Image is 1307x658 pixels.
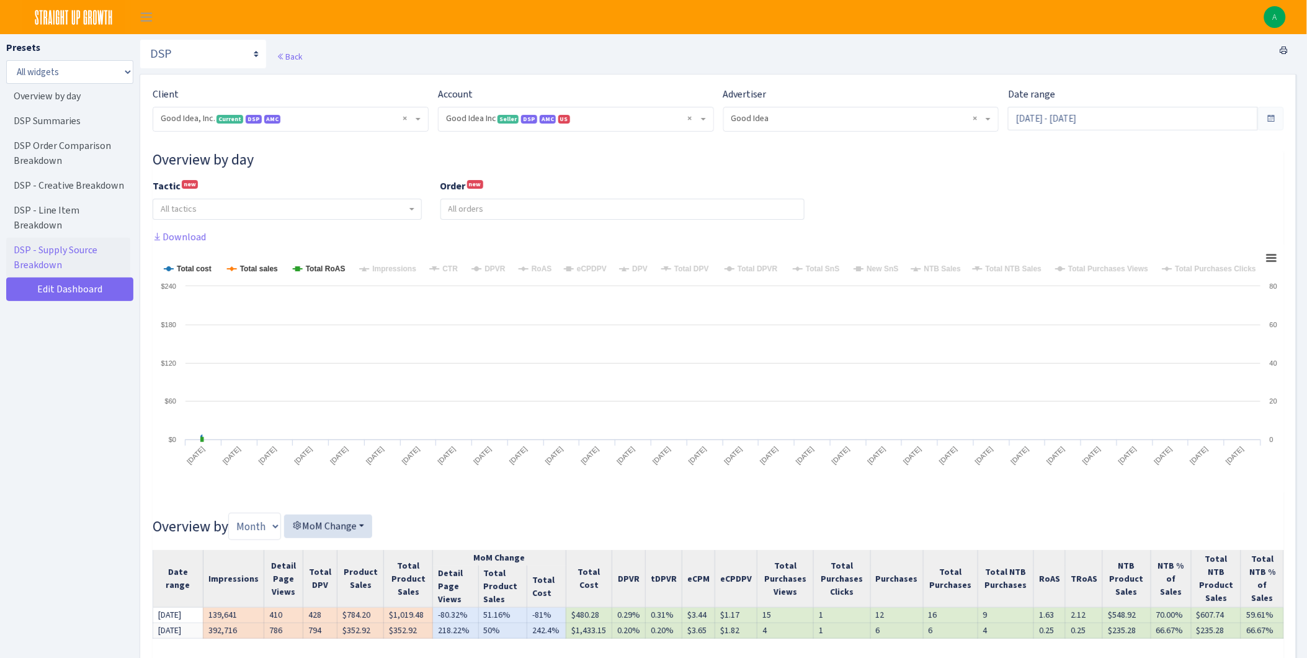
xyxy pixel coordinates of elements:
[527,566,566,608] th: Total Cost
[814,608,870,623] td: 1
[674,264,709,273] tspan: Total DPV
[161,203,197,215] span: All tactics
[1191,623,1241,639] td: $235.28
[795,445,815,466] tspan: [DATE]
[938,445,958,466] tspan: [DATE]
[497,115,519,124] span: Seller
[978,550,1033,608] th: Total NTB Purchases
[651,445,672,466] tspan: [DATE]
[438,87,473,102] label: Account
[759,445,779,466] tspan: [DATE]
[6,277,133,301] a: Edit Dashboard
[6,198,130,238] a: DSP - Line Item Breakdown
[467,180,483,189] sup: new
[264,623,303,639] td: 786
[472,445,493,466] tspan: [DATE]
[6,109,130,133] a: DSP Summaries
[527,608,566,623] td: -81%
[6,173,130,198] a: DSP - Creative Breakdown
[203,608,264,623] td: 139,641
[615,445,636,466] tspan: [DATE]
[757,550,813,608] th: Total Purchases Views
[1034,608,1066,623] td: 1.63
[682,550,715,608] th: eCPM
[478,608,527,623] td: 51.16%
[715,623,757,639] td: $1.82
[577,264,607,273] tspan: eCPDPV
[870,623,923,639] td: 6
[521,115,537,124] span: DSP
[1264,6,1286,28] a: A
[153,107,428,131] span: Good Idea, Inc. <span class="badge badge-success">Current</span><span class="badge badge-primary"...
[1010,445,1030,466] tspan: [DATE]
[1034,623,1066,639] td: 0.25
[337,623,384,639] td: $352.92
[372,264,416,273] tspan: Impressions
[870,550,923,608] th: Purchases
[1264,6,1286,28] img: Alisha
[757,608,813,623] td: 15
[682,623,715,639] td: $3.65
[337,608,384,623] td: $784.20
[1153,445,1174,466] tspan: [DATE]
[153,608,203,623] td: [DATE]
[738,264,778,273] tspan: Total DPVR
[365,445,385,466] tspan: [DATE]
[384,623,433,639] td: $352.92
[814,623,870,639] td: 1
[216,115,243,124] span: Current
[153,230,206,243] a: Download
[612,608,645,623] td: 0.29%
[264,550,303,608] th: Detail Page Views
[277,51,302,62] a: Back
[1270,321,1277,328] text: 60
[1241,623,1284,639] td: 66.67%
[1008,87,1055,102] label: Date range
[131,7,162,27] button: Toggle navigation
[442,264,458,273] tspan: CTR
[433,608,478,623] td: -80.32%
[645,550,682,608] th: tDPVR
[403,112,407,125] span: Remove all items
[579,445,600,466] tspan: [DATE]
[264,115,280,124] span: AMC
[478,623,527,639] td: 50%
[161,321,176,328] text: $180
[566,550,612,608] th: Total Cost
[902,445,922,466] tspan: [DATE]
[1151,623,1191,639] td: 66.67%
[153,179,181,192] b: Tactic
[303,550,337,608] th: Total DPV
[439,107,713,131] span: Good Idea Inc <span class="badge badge-success">Seller</span><span class="badge badge-primary">DS...
[1241,608,1284,623] td: 59.61%
[978,608,1033,623] td: 9
[814,550,870,608] th: Total Purchases Clicks
[153,151,1284,169] h3: Widget #10
[1191,550,1241,608] th: Total NTB Product Sales
[1081,445,1102,466] tspan: [DATE]
[715,550,757,608] th: eCPDPV
[527,623,566,639] td: 242.4%
[1045,445,1066,466] tspan: [DATE]
[165,397,176,405] text: $60
[723,87,767,102] label: Advertiser
[1151,550,1191,608] th: NTB % of Sales
[1066,550,1103,608] th: TRoAS
[440,179,466,192] b: Order
[645,608,682,623] td: 0.31%
[478,566,527,608] th: Total Product Sales
[1103,608,1151,623] td: $548.92
[1224,445,1245,466] tspan: [DATE]
[436,445,457,466] tspan: [DATE]
[6,40,40,55] label: Presets
[1241,550,1284,608] th: Total NTB % of Sales
[1270,359,1277,367] text: 40
[240,264,278,273] tspan: Total sales
[715,608,757,623] td: $1.17
[306,264,346,273] tspan: Total RoAS
[1151,608,1191,623] td: 70.00%
[484,264,506,273] tspan: DPVR
[6,84,130,109] a: Overview by day
[6,238,130,277] a: DSP - Supply Source Breakdown
[161,359,176,367] text: $120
